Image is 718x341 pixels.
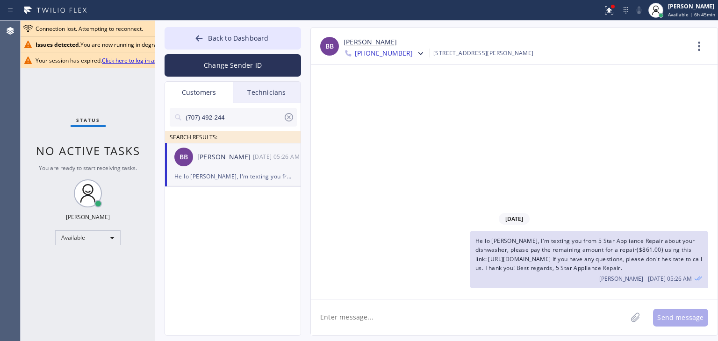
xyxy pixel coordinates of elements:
[36,143,140,158] span: No active tasks
[165,27,301,50] button: Back to Dashboard
[668,11,715,18] span: Available | 6h 45min
[599,275,643,283] span: [PERSON_NAME]
[66,213,110,221] div: [PERSON_NAME]
[433,48,534,58] div: [STREET_ADDRESS][PERSON_NAME]
[179,152,188,163] span: BB
[197,152,253,163] div: [PERSON_NAME]
[185,108,283,127] input: Search
[648,275,692,283] span: [DATE] 05:26 AM
[36,41,80,49] b: Issues detected.
[174,171,291,182] div: Hello [PERSON_NAME], I'm texting you from 5 Star Appliance Repair about your dishwasher, please p...
[102,57,165,64] a: Click here to log in again
[36,25,143,33] span: Connection lost. Attempting to reconnect.
[36,41,593,49] div: You are now running in degraded mode and some functionality might be affected. Refresh or contact...
[668,2,715,10] div: [PERSON_NAME]
[208,34,268,43] span: Back to Dashboard
[325,41,334,52] span: BB
[36,57,165,64] span: Your session has expired.
[344,37,397,48] a: [PERSON_NAME]
[165,54,301,77] button: Change Sender ID
[632,4,646,17] button: Mute
[653,309,708,327] button: Send message
[233,82,301,103] div: Technicians
[76,117,100,123] span: Status
[355,49,413,60] span: [PHONE_NUMBER]
[165,82,233,103] div: Customers
[499,213,530,225] span: [DATE]
[170,133,217,141] span: SEARCH RESULTS:
[475,237,702,272] span: Hello [PERSON_NAME], I'm texting you from 5 Star Appliance Repair about your dishwasher, please p...
[470,231,708,288] div: 08/30/2025 9:26 AM
[39,164,137,172] span: You are ready to start receiving tasks.
[55,230,121,245] div: Available
[253,151,302,162] div: 08/30/2025 9:26 AM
